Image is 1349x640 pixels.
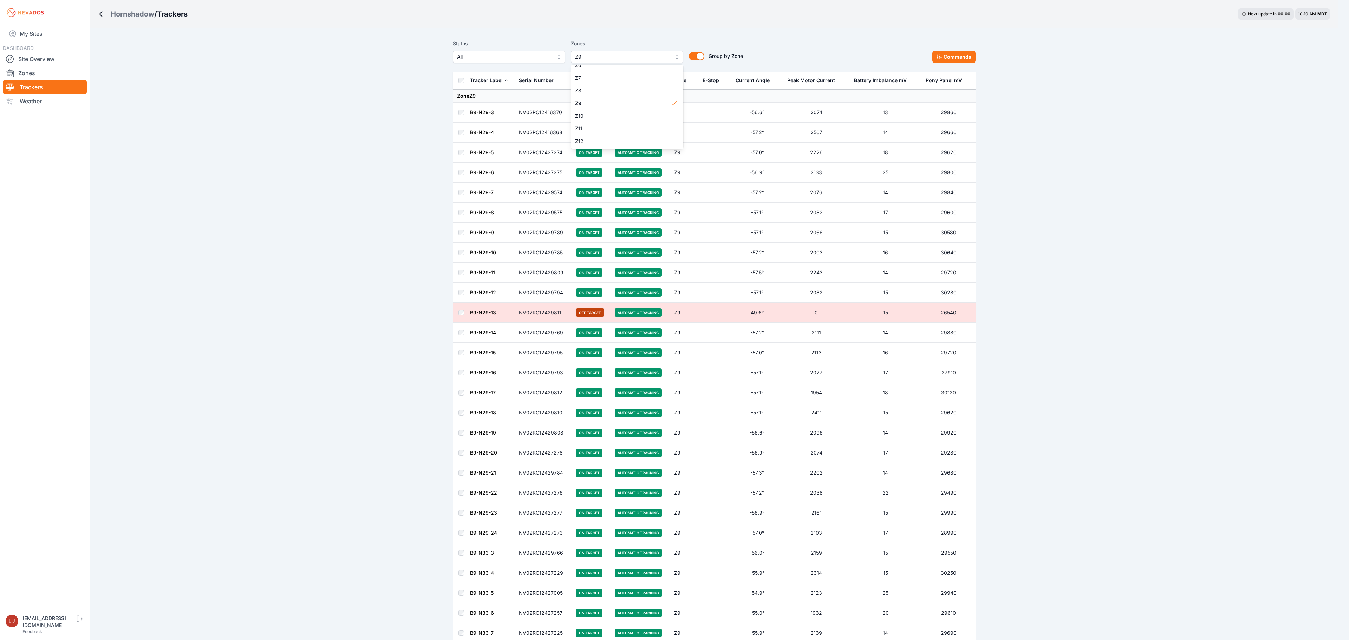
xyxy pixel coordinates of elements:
span: Z8 [575,87,671,94]
span: Z9 [575,53,669,61]
span: Z9 [575,100,671,107]
span: Z12 [575,138,671,145]
span: Z11 [575,125,671,132]
span: Z6 [575,62,671,69]
div: Z9 [571,65,683,149]
button: Z9 [571,51,683,63]
span: Z7 [575,74,671,81]
span: Z10 [575,112,671,119]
